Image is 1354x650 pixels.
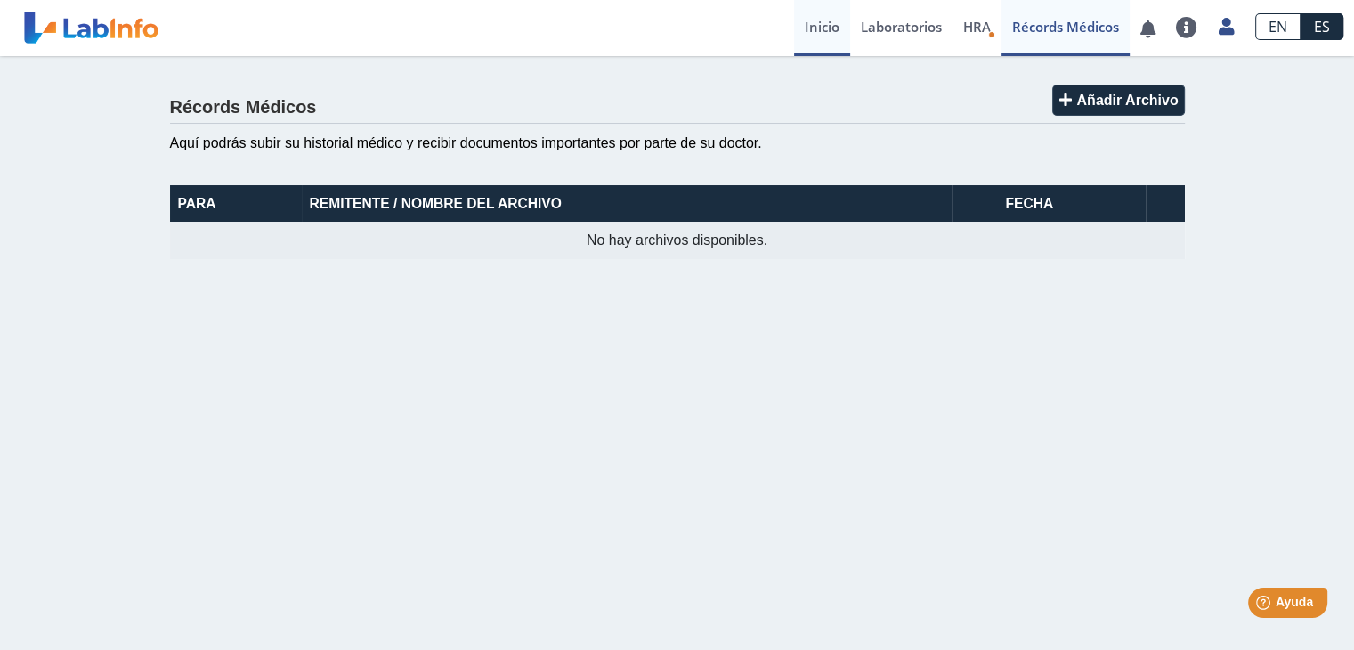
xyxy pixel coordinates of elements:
span: Aquí podrás subir su historial médico y recibir documentos importantes por parte de su doctor. [170,135,762,150]
span: No hay archivos disponibles. [587,232,767,248]
a: ES [1301,13,1343,40]
h4: Récords Médicos [170,97,317,118]
span: Añadir Archivo [1076,93,1178,108]
iframe: Help widget launcher [1196,581,1334,630]
th: Fecha [952,185,1107,222]
button: Añadir Archivo [1052,85,1184,116]
span: HRA [963,18,991,36]
th: Remitente / Nombre del Archivo [302,185,953,222]
th: Para [170,185,302,222]
a: EN [1255,13,1301,40]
